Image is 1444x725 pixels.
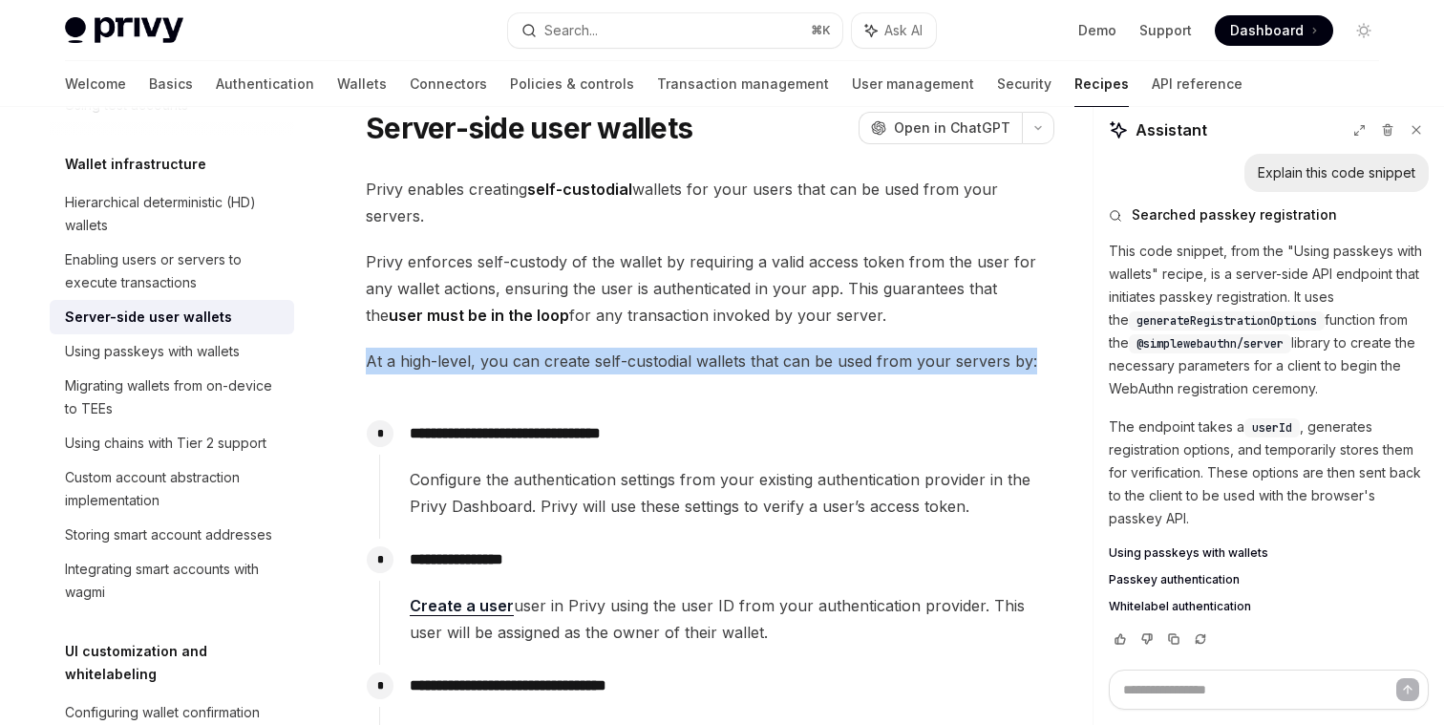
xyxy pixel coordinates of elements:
[527,180,632,199] strong: self-custodial
[410,592,1053,646] span: user in Privy using the user ID from your authentication provider. This user will be assigned as ...
[1074,61,1129,107] a: Recipes
[852,61,974,107] a: User management
[1109,545,1429,561] a: Using passkeys with wallets
[50,426,294,460] a: Using chains with Tier 2 support
[1109,572,1240,587] span: Passkey authentication
[65,153,206,176] h5: Wallet infrastructure
[410,466,1053,520] span: Configure the authentication settings from your existing authentication provider in the Privy Das...
[50,334,294,369] a: Using passkeys with wallets
[1139,21,1192,40] a: Support
[884,21,923,40] span: Ask AI
[65,640,294,686] h5: UI customization and whitelabeling
[366,176,1054,229] span: Privy enables creating wallets for your users that can be used from your servers.
[1230,21,1304,40] span: Dashboard
[1152,61,1242,107] a: API reference
[1109,240,1429,400] p: This code snippet, from the "Using passkeys with wallets" recipe, is a server-side API endpoint t...
[859,112,1022,144] button: Open in ChatGPT
[1258,163,1415,182] div: Explain this code snippet
[366,111,692,145] h1: Server-side user wallets
[852,13,936,48] button: Ask AI
[65,248,283,294] div: Enabling users or servers to execute transactions
[1109,545,1268,561] span: Using passkeys with wallets
[1136,118,1207,141] span: Assistant
[544,19,598,42] div: Search...
[65,374,283,420] div: Migrating wallets from on-device to TEEs
[410,596,514,616] a: Create a user
[510,61,634,107] a: Policies & controls
[65,466,283,512] div: Custom account abstraction implementation
[50,243,294,300] a: Enabling users or servers to execute transactions
[508,13,842,48] button: Search...⌘K
[65,17,183,44] img: light logo
[1109,572,1429,587] a: Passkey authentication
[65,558,283,604] div: Integrating smart accounts with wagmi
[50,552,294,609] a: Integrating smart accounts with wagmi
[50,185,294,243] a: Hierarchical deterministic (HD) wallets
[50,460,294,518] a: Custom account abstraction implementation
[1215,15,1333,46] a: Dashboard
[811,23,831,38] span: ⌘ K
[1078,21,1116,40] a: Demo
[65,523,272,546] div: Storing smart account addresses
[1136,313,1317,329] span: generateRegistrationOptions
[1132,205,1337,224] span: Searched passkey registration
[1109,599,1429,614] a: Whitelabel authentication
[1348,15,1379,46] button: Toggle dark mode
[149,61,193,107] a: Basics
[50,300,294,334] a: Server-side user wallets
[894,118,1010,138] span: Open in ChatGPT
[1396,678,1419,701] button: Send message
[50,369,294,426] a: Migrating wallets from on-device to TEEs
[410,61,487,107] a: Connectors
[997,61,1051,107] a: Security
[1109,205,1429,224] button: Searched passkey registration
[50,518,294,552] a: Storing smart account addresses
[389,306,569,325] strong: user must be in the loop
[1109,416,1429,530] p: The endpoint takes a , generates registration options, and temporarily stores them for verificati...
[366,348,1054,374] span: At a high-level, you can create self-custodial wallets that can be used from your servers by:
[337,61,387,107] a: Wallets
[65,61,126,107] a: Welcome
[1136,336,1284,352] span: @simplewebauthn/server
[65,340,240,363] div: Using passkeys with wallets
[1109,599,1251,614] span: Whitelabel authentication
[366,248,1054,329] span: Privy enforces self-custody of the wallet by requiring a valid access token from the user for any...
[216,61,314,107] a: Authentication
[65,191,283,237] div: Hierarchical deterministic (HD) wallets
[1252,420,1292,436] span: userId
[657,61,829,107] a: Transaction management
[65,306,232,329] div: Server-side user wallets
[65,432,266,455] div: Using chains with Tier 2 support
